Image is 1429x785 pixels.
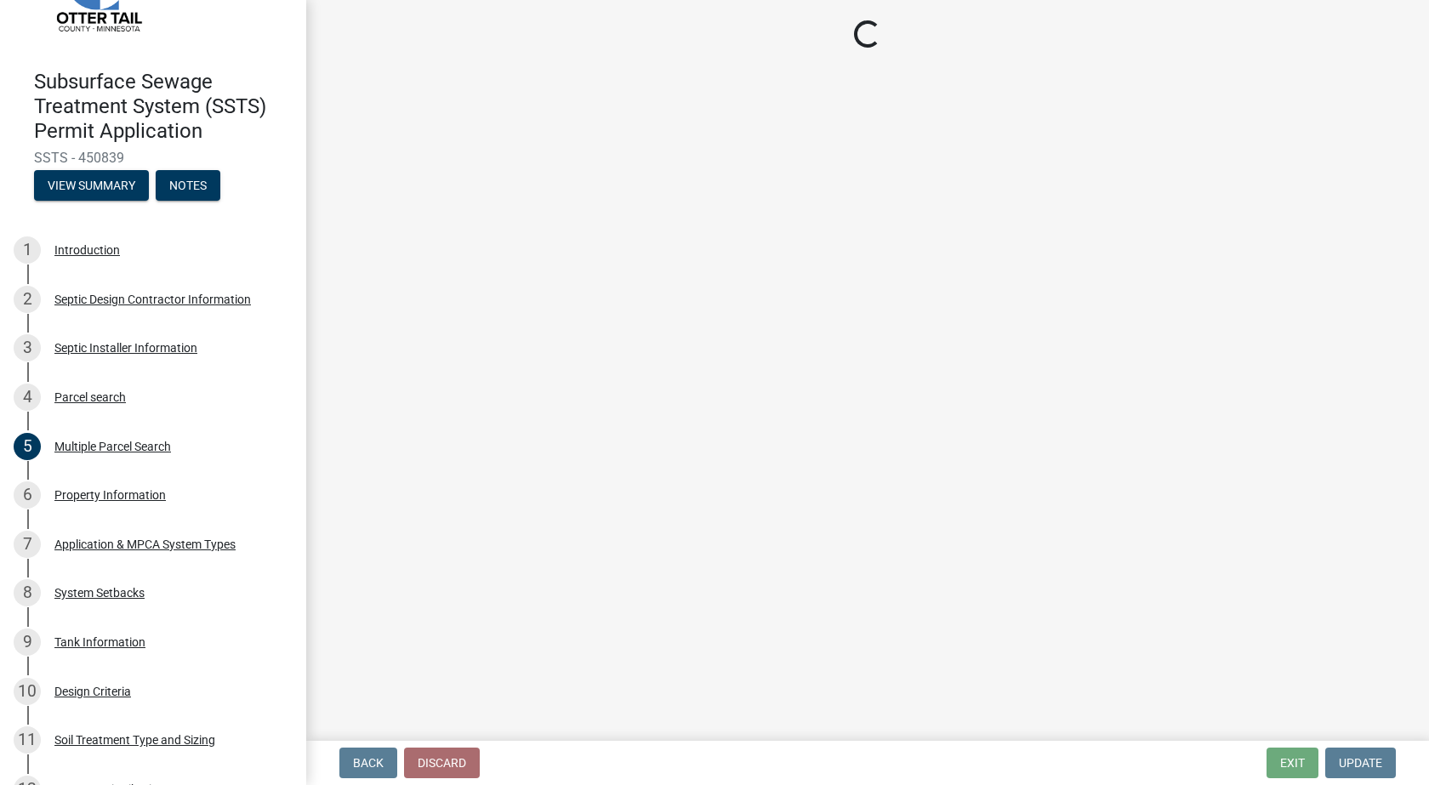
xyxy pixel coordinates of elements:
div: 9 [14,629,41,656]
wm-modal-confirm: Summary [34,180,149,194]
div: Parcel search [54,391,126,403]
button: View Summary [34,170,149,201]
div: Septic Installer Information [54,342,197,354]
button: Back [339,748,397,778]
div: 6 [14,481,41,509]
div: Septic Design Contractor Information [54,293,251,305]
div: 5 [14,433,41,460]
div: 11 [14,726,41,754]
div: 4 [14,384,41,411]
div: Soil Treatment Type and Sizing [54,734,215,746]
div: Multiple Parcel Search [54,441,171,452]
span: Back [353,756,384,770]
h4: Subsurface Sewage Treatment System (SSTS) Permit Application [34,70,293,143]
button: Discard [404,748,480,778]
button: Update [1325,748,1396,778]
div: 2 [14,286,41,313]
div: 3 [14,334,41,361]
div: 8 [14,579,41,606]
span: Update [1339,756,1382,770]
div: Application & MPCA System Types [54,538,236,550]
wm-modal-confirm: Notes [156,180,220,194]
button: Exit [1267,748,1318,778]
div: Tank Information [54,636,145,648]
div: Introduction [54,244,120,256]
div: Design Criteria [54,685,131,697]
div: Property Information [54,489,166,501]
div: 7 [14,531,41,558]
div: 10 [14,678,41,705]
div: 1 [14,236,41,264]
div: System Setbacks [54,587,145,599]
span: SSTS - 450839 [34,150,272,166]
button: Notes [156,170,220,201]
